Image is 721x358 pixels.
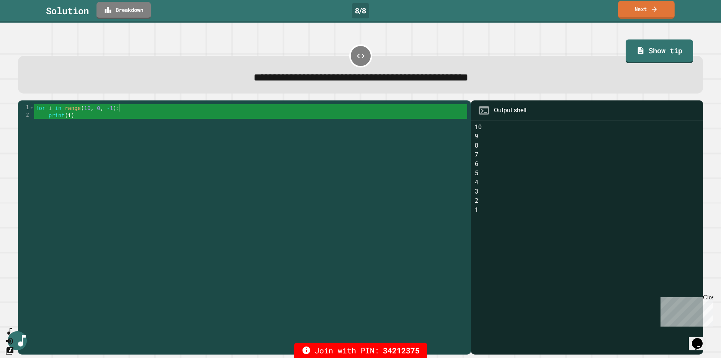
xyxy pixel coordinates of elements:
div: Chat with us now!Close [3,3,53,49]
div: Join with PIN: [294,343,427,358]
span: Toggle code folding, rows 1 through 2 [29,104,34,112]
span: 34212375 [383,345,420,356]
button: Mute music [5,336,14,346]
div: 8 / 8 [352,3,369,18]
a: Breakdown [96,2,151,19]
div: Output shell [494,106,526,115]
a: Show tip [626,39,693,63]
div: 1 [18,104,34,112]
div: 2 [18,112,34,119]
a: Next [618,1,675,19]
button: SpeedDial basic example [5,327,14,336]
iframe: chat widget [657,294,713,327]
div: 10 9 8 7 6 5 4 3 2 1 [475,123,699,354]
iframe: chat widget [689,327,713,350]
div: Solution [46,4,89,18]
button: Change Music [5,346,14,355]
